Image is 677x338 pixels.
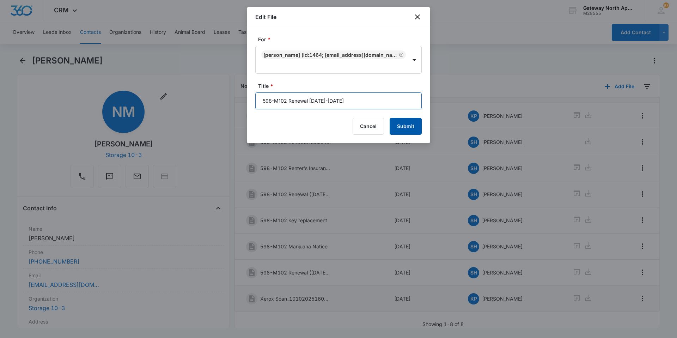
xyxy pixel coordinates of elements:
button: Cancel [353,118,384,135]
label: For [258,36,425,43]
label: Title [258,82,425,90]
input: Title [255,92,422,109]
button: close [413,13,422,21]
h1: Edit File [255,13,276,21]
button: Submit [390,118,422,135]
div: [PERSON_NAME] (ID:1464; [EMAIL_ADDRESS][DOMAIN_NAME]; 720-365-0086) [263,52,397,58]
div: Remove Nicole Marquez (ID:1464; nicolemar1206@hotmail.com; 720-365-0086) [397,52,404,57]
